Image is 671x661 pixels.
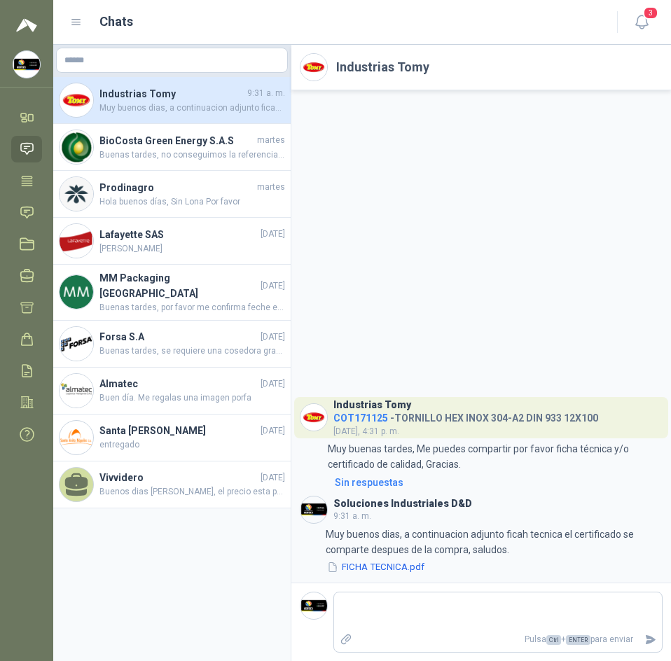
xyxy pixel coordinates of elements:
[60,130,93,164] img: Company Logo
[99,470,258,485] h4: Vivvidero
[629,10,654,35] button: 3
[53,368,291,415] a: Company LogoAlmatec[DATE]Buen día. Me regalas una imagen porfa
[60,421,93,454] img: Company Logo
[300,496,327,523] img: Company Logo
[16,17,37,34] img: Logo peakr
[60,275,93,309] img: Company Logo
[261,377,285,391] span: [DATE]
[247,87,285,100] span: 9:31 a. m.
[60,374,93,408] img: Company Logo
[99,345,285,358] span: Buenas tardes, se requiere una cosedora grande, Idustrial, pienso que la cotizada no es lo que ne...
[53,171,291,218] a: Company LogoProdinagromartesHola buenos días, Sin Lona Por favor
[261,228,285,241] span: [DATE]
[53,218,291,265] a: Company LogoLafayette SAS[DATE][PERSON_NAME]
[99,423,258,438] h4: Santa [PERSON_NAME]
[335,475,403,490] div: Sin respuestas
[336,57,429,77] h2: Industrias Tomy
[99,376,258,391] h4: Almatec
[328,441,663,472] p: Muy buenas tardes, Me puedes compartir por favor ficha técnica y/o certificado de calidad, Gracias.
[326,560,426,575] button: FICHA TECNICA.pdf
[358,627,639,652] p: Pulsa + para enviar
[53,265,291,321] a: Company LogoMM Packaging [GEOGRAPHIC_DATA][DATE]Buenas tardes, por favor me confirma feche estima...
[53,77,291,124] a: Company LogoIndustrias Tomy9:31 a. m.Muy buenos dias, a continuacion adjunto ficah tecnica el cer...
[99,391,285,405] span: Buen día. Me regalas una imagen porfa
[53,415,291,461] a: Company LogoSanta [PERSON_NAME][DATE]entregado
[99,133,254,148] h4: BioCosta Green Energy S.A.S
[261,471,285,485] span: [DATE]
[99,438,285,452] span: entregado
[99,102,285,115] span: Muy buenos dias, a continuacion adjunto ficah tecnica el certificado se comparte despues de la co...
[13,51,40,78] img: Company Logo
[99,12,133,32] h1: Chats
[333,409,598,422] h4: - TORNILLO HEX INOX 304-A2 DIN 933 12X100
[332,475,663,490] a: Sin respuestas
[99,329,258,345] h4: Forsa S.A
[333,401,411,409] h3: Industrias Tomy
[333,500,472,508] h3: Soluciones Industriales D&D
[99,195,285,209] span: Hola buenos días, Sin Lona Por favor
[99,148,285,162] span: Buenas tardes, no conseguimos la referencia de la pulidora adjunto foto de herramienta. Por favor...
[99,180,254,195] h4: Prodinagro
[99,86,244,102] h4: Industrias Tomy
[257,181,285,194] span: martes
[53,461,291,508] a: Vivvidero[DATE]Buenos dias [PERSON_NAME], el precio esta por 3 metros..
[261,279,285,293] span: [DATE]
[334,627,358,652] label: Adjuntar archivos
[333,426,399,436] span: [DATE], 4:31 p. m.
[326,527,663,557] p: Muy buenos dias, a continuacion adjunto ficah tecnica el certificado se comparte despues de la co...
[99,485,285,499] span: Buenos dias [PERSON_NAME], el precio esta por 3 metros..
[643,6,658,20] span: 3
[300,592,327,619] img: Company Logo
[60,177,93,211] img: Company Logo
[333,412,388,424] span: COT171125
[639,627,662,652] button: Enviar
[99,227,258,242] h4: Lafayette SAS
[546,635,561,645] span: Ctrl
[99,301,285,314] span: Buenas tardes, por favor me confirma feche estimada del llegada del equipo. gracias.
[53,124,291,171] a: Company LogoBioCosta Green Energy S.A.SmartesBuenas tardes, no conseguimos la referencia de la pu...
[261,424,285,438] span: [DATE]
[300,54,327,81] img: Company Logo
[300,404,327,431] img: Company Logo
[566,635,590,645] span: ENTER
[99,270,258,301] h4: MM Packaging [GEOGRAPHIC_DATA]
[60,83,93,117] img: Company Logo
[261,330,285,344] span: [DATE]
[99,242,285,256] span: [PERSON_NAME]
[257,134,285,147] span: martes
[53,321,291,368] a: Company LogoForsa S.A[DATE]Buenas tardes, se requiere una cosedora grande, Idustrial, pienso que ...
[60,224,93,258] img: Company Logo
[333,511,371,521] span: 9:31 a. m.
[60,327,93,361] img: Company Logo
